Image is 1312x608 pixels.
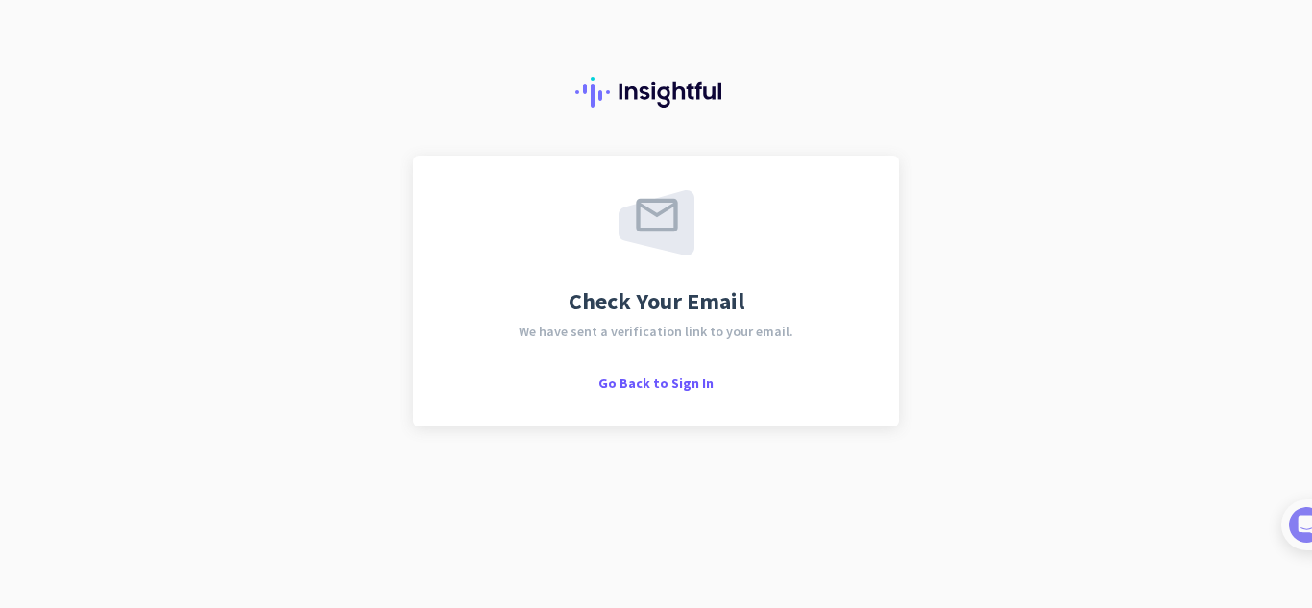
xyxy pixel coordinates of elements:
span: We have sent a verification link to your email. [519,325,793,338]
span: Go Back to Sign In [598,375,714,392]
span: Check Your Email [569,290,744,313]
img: email-sent [619,190,694,255]
img: Insightful [575,77,737,108]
